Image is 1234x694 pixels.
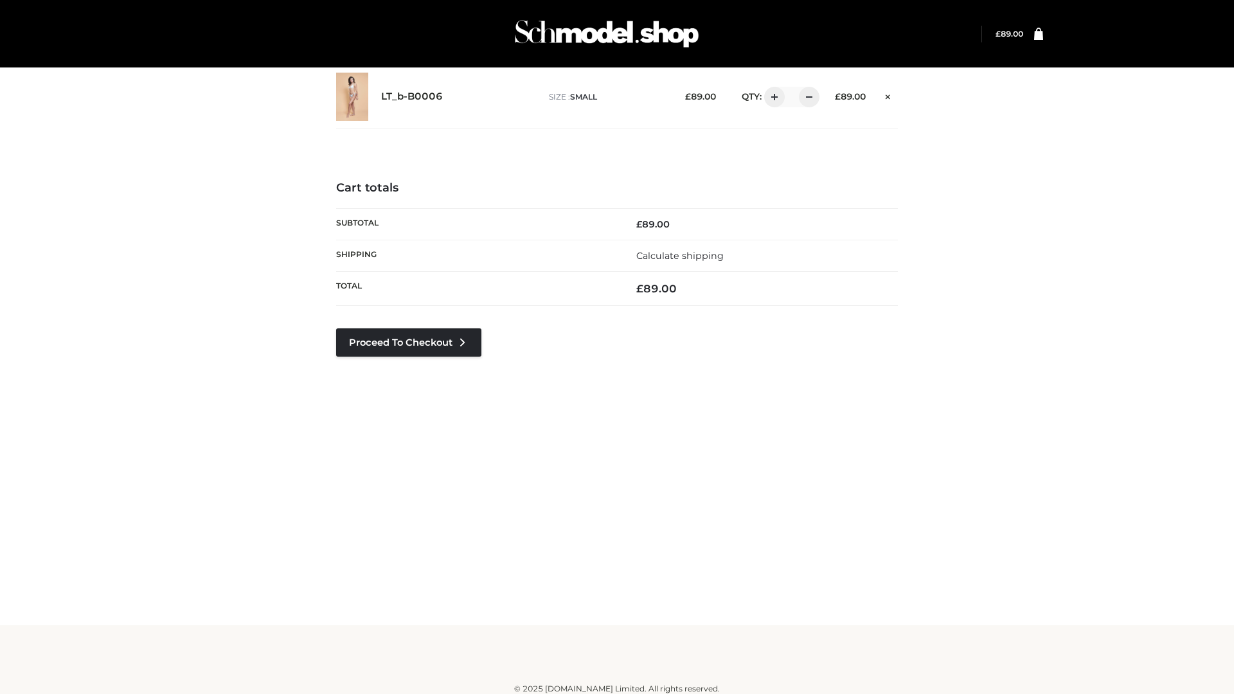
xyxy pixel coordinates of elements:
th: Shipping [336,240,617,271]
span: SMALL [570,92,597,102]
span: £ [636,282,643,295]
img: Schmodel Admin 964 [510,8,703,59]
h4: Cart totals [336,181,898,195]
a: £89.00 [996,29,1023,39]
span: £ [835,91,841,102]
a: Remove this item [879,87,898,103]
bdi: 89.00 [835,91,866,102]
bdi: 89.00 [636,282,677,295]
bdi: 89.00 [636,218,670,230]
div: QTY: [729,87,815,107]
a: Proceed to Checkout [336,328,481,357]
th: Total [336,272,617,306]
span: £ [636,218,642,230]
span: £ [685,91,691,102]
th: Subtotal [336,208,617,240]
bdi: 89.00 [996,29,1023,39]
p: size : [549,91,665,103]
a: LT_b-B0006 [381,91,443,103]
bdi: 89.00 [685,91,716,102]
span: £ [996,29,1001,39]
a: Calculate shipping [636,250,724,262]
